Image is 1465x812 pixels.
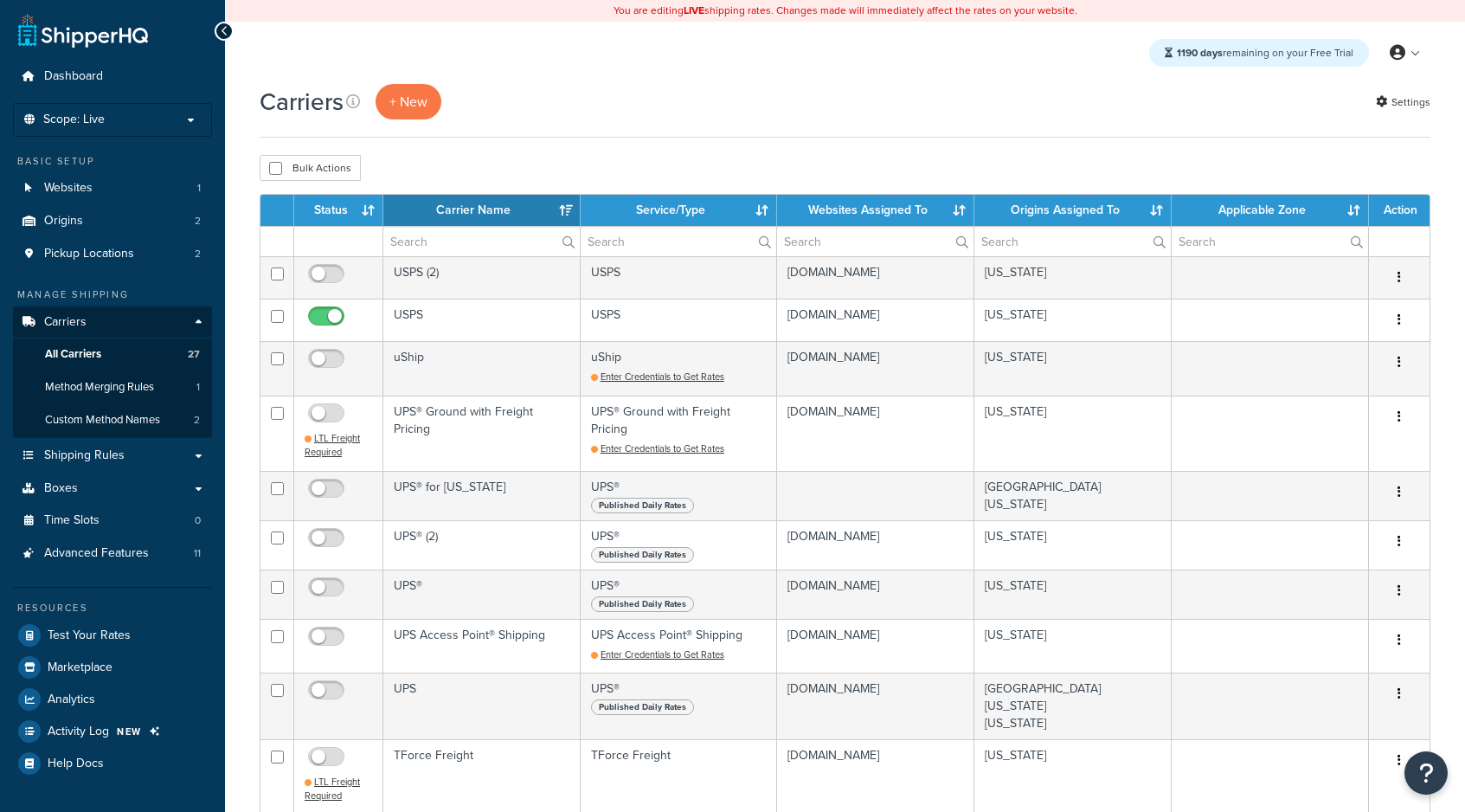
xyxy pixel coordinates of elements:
[13,684,212,715] a: Analytics
[13,154,212,169] div: Basic Setup
[591,498,694,513] span: Published Daily Rates
[581,396,778,470] td: UPS® Ground with Freight Pricing
[13,652,212,683] a: Marketplace
[13,404,212,436] li: Custom Method Names
[581,673,778,739] td: UPS®
[376,84,441,119] button: + New
[44,448,125,463] span: Shipping Rules
[974,619,1172,673] td: [US_STATE]
[777,396,974,470] td: [DOMAIN_NAME]
[383,299,581,341] td: USPS
[591,441,724,455] a: Enter Credentials to Get Rates
[44,481,78,496] span: Boxes
[195,513,201,528] span: 0
[1172,227,1368,256] input: Search
[48,757,104,771] span: Help Docs
[13,716,212,747] li: Activity Log
[260,155,361,181] button: Bulk Actions
[194,413,200,428] span: 2
[196,380,200,395] span: 1
[44,181,93,196] span: Websites
[581,256,778,299] td: USPS
[383,396,581,470] td: UPS® Ground with Freight Pricing
[13,371,212,403] a: Method Merging Rules 1
[777,299,974,341] td: [DOMAIN_NAME]
[13,205,212,237] a: Origins 2
[591,596,694,612] span: Published Daily Rates
[777,195,974,226] th: Websites Assigned To: activate to sort column ascending
[974,471,1172,520] td: [GEOGRAPHIC_DATA] [US_STATE]
[13,404,212,436] a: Custom Method Names 2
[13,601,212,615] div: Resources
[974,341,1172,396] td: [US_STATE]
[13,172,212,204] a: Websites 1
[188,347,200,362] span: 27
[601,441,724,455] span: Enter Credentials to Get Rates
[13,61,212,93] li: Dashboard
[13,172,212,204] li: Websites
[383,520,581,570] td: UPS® (2)
[13,371,212,403] li: Method Merging Rules
[44,513,100,528] span: Time Slots
[383,619,581,673] td: UPS Access Point® Shipping
[581,227,777,256] input: Search
[383,673,581,739] td: UPS
[305,775,360,802] span: LTL Freight Required
[1172,195,1369,226] th: Applicable Zone: activate to sort column ascending
[13,440,212,472] a: Shipping Rules
[383,227,580,256] input: Search
[684,3,704,18] b: LIVE
[1404,751,1448,795] button: Open Resource Center
[48,661,112,675] span: Marketplace
[13,505,212,537] a: Time Slots 0
[13,238,212,270] li: Pickup Locations
[777,520,974,570] td: [DOMAIN_NAME]
[13,538,212,570] li: Advanced Features
[777,570,974,619] td: [DOMAIN_NAME]
[44,315,87,330] span: Carriers
[1177,45,1223,61] strong: 1190 days
[777,341,974,396] td: [DOMAIN_NAME]
[601,370,724,383] span: Enter Credentials to Get Rates
[13,538,212,570] a: Advanced Features 11
[974,396,1172,470] td: [US_STATE]
[974,195,1172,226] th: Origins Assigned To: activate to sort column ascending
[13,748,212,779] a: Help Docs
[197,181,201,196] span: 1
[581,520,778,570] td: UPS®
[1369,195,1430,226] th: Action
[974,673,1172,739] td: [GEOGRAPHIC_DATA] [US_STATE] [US_STATE]
[13,205,212,237] li: Origins
[260,85,344,119] h1: Carriers
[13,287,212,302] div: Manage Shipping
[18,13,148,48] a: ShipperHQ Home
[13,338,212,371] a: All Carriers 27
[45,347,101,362] span: All Carriers
[383,471,581,520] td: UPS® for [US_STATE]
[48,628,131,643] span: Test Your Rates
[44,214,83,229] span: Origins
[581,195,778,226] th: Service/Type: activate to sort column ascending
[1149,39,1369,67] div: remaining on your Free Trial
[13,473,212,505] a: Boxes
[777,227,973,256] input: Search
[974,256,1172,299] td: [US_STATE]
[591,648,724,661] a: Enter Credentials to Get Rates
[44,247,134,261] span: Pickup Locations
[45,413,160,428] span: Custom Method Names
[581,471,778,520] td: UPS®
[43,113,105,127] span: Scope: Live
[974,299,1172,341] td: [US_STATE]
[1376,90,1430,114] a: Settings
[13,306,212,438] li: Carriers
[601,648,724,661] span: Enter Credentials to Get Rates
[591,370,724,383] a: Enter Credentials to Get Rates
[591,699,694,715] span: Published Daily Rates
[383,341,581,396] td: uShip
[13,306,212,338] a: Carriers
[581,341,778,396] td: uShip
[383,195,581,226] th: Carrier Name: activate to sort column ascending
